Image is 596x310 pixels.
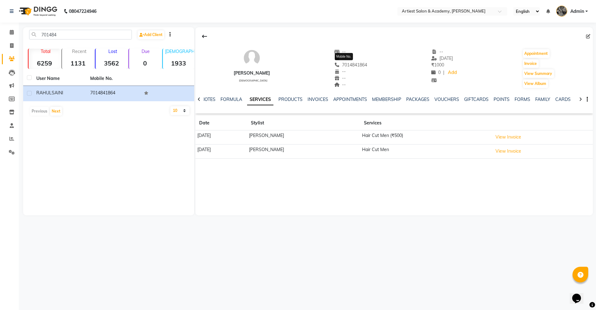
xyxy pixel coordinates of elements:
p: [DEMOGRAPHIC_DATA] [165,49,194,54]
button: View Album [523,79,548,88]
span: -- [334,69,346,74]
strong: 0 [129,59,161,67]
th: User Name [33,71,86,86]
a: PACKAGES [406,97,429,102]
button: View Invoice [493,132,524,142]
a: MEMBERSHIP [372,97,401,102]
img: avatar [242,49,261,67]
th: Date [195,116,247,130]
div: [PERSON_NAME] [234,70,270,76]
a: CARDS [555,97,571,102]
button: Invoice [523,59,539,68]
span: -- [334,75,346,81]
a: APPOINTMENTS [333,97,367,102]
td: Hair Cut Men [360,144,490,158]
p: Recent [65,49,94,54]
a: Add Client [138,30,164,39]
strong: 1933 [163,59,194,67]
strong: 1131 [62,59,94,67]
span: | [443,69,444,76]
span: SAINI [52,90,63,96]
span: -- [334,82,346,87]
td: [PERSON_NAME] [247,144,360,158]
a: POINTS [494,97,510,102]
a: INVOICES [308,97,328,102]
span: 7014841864 [334,62,367,68]
span: 1000 [431,62,444,68]
span: [DEMOGRAPHIC_DATA] [239,79,267,82]
p: Due [130,49,161,54]
th: Services [360,116,490,130]
td: [DATE] [195,130,247,144]
input: Search by Name/Mobile/Email/Code [29,30,132,39]
span: [DATE] [431,55,453,61]
button: Next [50,107,62,116]
strong: 6259 [29,59,60,67]
a: Add [447,68,458,77]
div: Mobile No. [335,53,353,60]
iframe: chat widget [570,285,590,304]
p: Lost [98,49,127,54]
a: PRODUCTS [278,97,303,102]
a: GIFTCARDS [464,97,489,102]
span: -- [334,55,346,61]
span: RAHUL [36,90,52,96]
a: FORMS [515,97,530,102]
span: -- [334,49,346,55]
a: FAMILY [535,97,550,102]
a: VOUCHERS [434,97,459,102]
span: 0 [431,70,441,75]
img: Admin [556,6,567,17]
a: SERVICES [247,94,273,105]
b: 08047224946 [69,3,96,20]
td: Hair Cut Men (₹500) [360,130,490,144]
th: Stylist [247,116,360,130]
span: ₹ [431,62,434,68]
td: 7014841864 [86,86,140,101]
span: -- [431,49,443,55]
span: Admin [570,8,584,15]
a: NOTES [201,97,215,102]
strong: 3562 [96,59,127,67]
button: Appointment [523,49,550,58]
th: Mobile No. [86,71,140,86]
td: [PERSON_NAME] [247,130,360,144]
div: Back to Client [198,30,211,42]
button: View Summary [523,69,554,78]
td: [DATE] [195,144,247,158]
button: View Invoice [493,146,524,156]
a: FORMULA [220,97,242,102]
p: Total [31,49,60,54]
img: logo [16,3,59,20]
